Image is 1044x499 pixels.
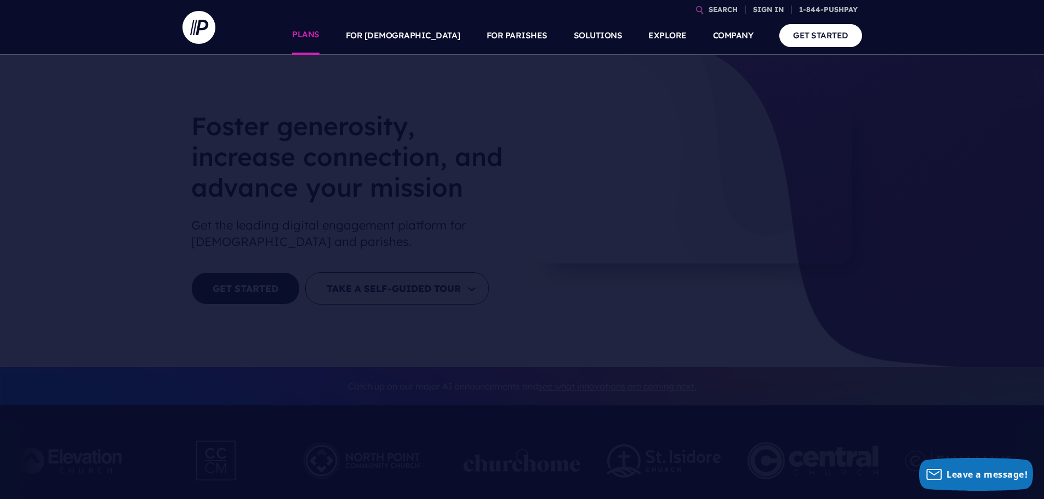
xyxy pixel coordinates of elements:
a: GET STARTED [779,24,862,47]
a: FOR [DEMOGRAPHIC_DATA] [346,16,460,55]
button: Leave a message! [919,458,1033,491]
a: FOR PARISHES [487,16,547,55]
span: Leave a message! [946,468,1028,480]
a: PLANS [292,16,320,55]
a: EXPLORE [648,16,687,55]
a: COMPANY [713,16,754,55]
a: SOLUTIONS [574,16,623,55]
